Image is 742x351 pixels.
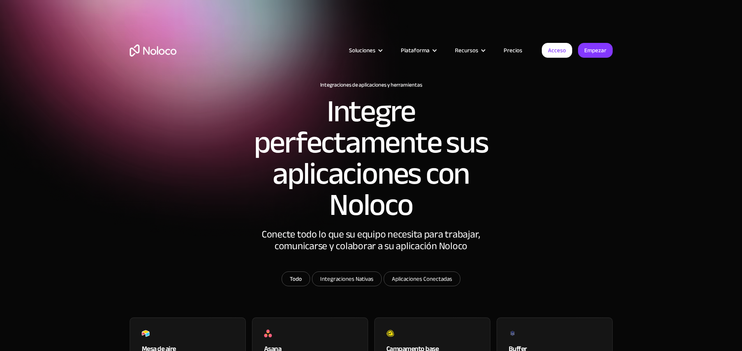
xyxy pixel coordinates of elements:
[548,45,566,56] font: Acceso
[455,45,478,56] font: Recursos
[445,45,494,55] div: Recursos
[254,82,488,234] font: Integre perfectamente sus aplicaciones con Noloco
[504,45,522,56] font: Precios
[494,45,532,55] a: Precios
[578,43,613,58] a: Empezar
[290,273,302,284] font: Todo
[391,45,445,55] div: Plataforma
[349,45,375,56] font: Soluciones
[542,43,572,58] a: Acceso
[282,271,310,286] a: Todo
[401,45,430,56] font: Plataforma
[130,44,176,57] a: home
[215,271,527,288] form: Email Form
[339,45,391,55] div: Soluciones
[584,45,606,56] font: Empezar
[262,225,480,255] font: Conecte todo lo que su equipo necesita para trabajar, comunicarse y colaborar a su aplicación Noloco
